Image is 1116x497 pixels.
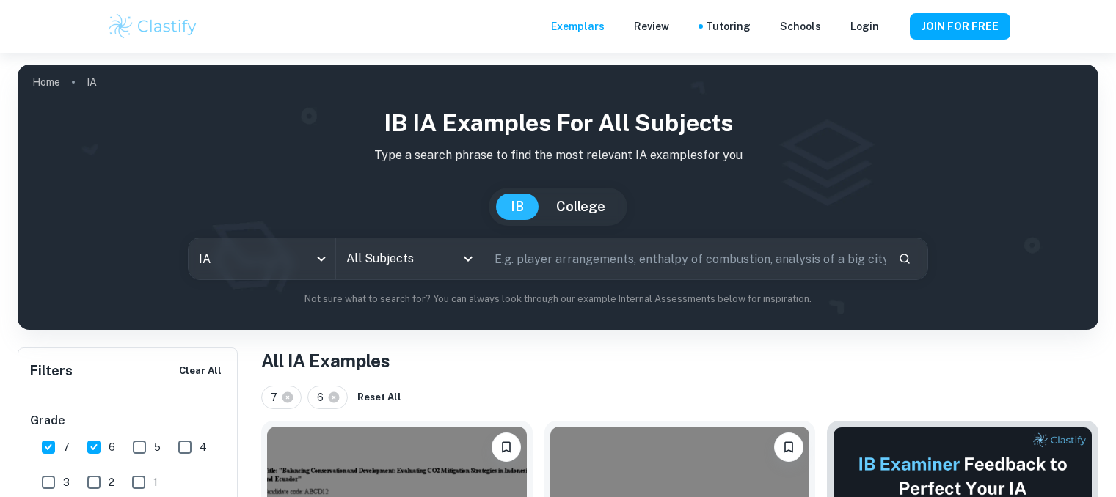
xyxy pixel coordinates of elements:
[175,360,225,382] button: Clear All
[30,412,227,430] h6: Grade
[63,439,70,455] span: 7
[200,439,207,455] span: 4
[106,12,200,41] img: Clastify logo
[317,389,330,405] span: 6
[910,13,1010,40] button: JOIN FOR FREE
[109,474,114,490] span: 2
[892,246,917,271] button: Search
[484,238,886,279] input: E.g. player arrangements, enthalpy of combustion, analysis of a big city...
[354,386,405,408] button: Reset All
[307,386,348,409] div: 6
[29,106,1087,141] h1: IB IA examples for all subjects
[261,347,1098,374] h1: All IA Examples
[153,474,158,490] span: 1
[87,74,97,90] p: IA
[492,432,521,462] button: Please log in to bookmark exemplars
[30,361,73,381] h6: Filters
[780,18,821,34] a: Schools
[541,194,620,220] button: College
[706,18,751,34] a: Tutoring
[634,18,669,34] p: Review
[29,292,1087,306] p: Not sure what to search for? You can always look through our example Internal Assessments below f...
[891,23,898,30] button: Help and Feedback
[29,147,1087,164] p: Type a search phrase to find the most relevant IA examples for you
[154,439,161,455] span: 5
[850,18,879,34] a: Login
[63,474,70,490] span: 3
[18,65,1098,330] img: profile cover
[109,439,115,455] span: 6
[551,18,605,34] p: Exemplars
[189,238,335,279] div: IA
[496,194,539,220] button: IB
[271,389,284,405] span: 7
[261,386,302,409] div: 7
[32,72,60,92] a: Home
[458,248,478,269] button: Open
[774,432,803,462] button: Please log in to bookmark exemplars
